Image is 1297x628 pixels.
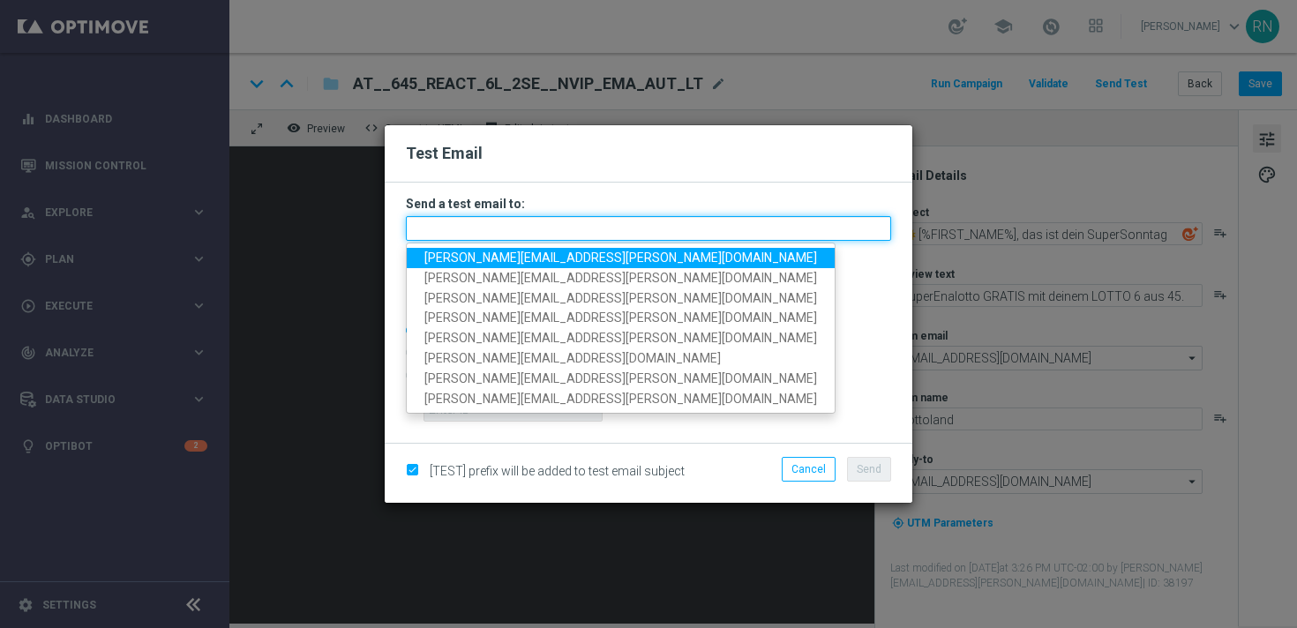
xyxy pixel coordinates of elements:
a: [PERSON_NAME][EMAIL_ADDRESS][PERSON_NAME][DOMAIN_NAME] [407,268,835,288]
h3: Send a test email to: [406,196,891,212]
span: [PERSON_NAME][EMAIL_ADDRESS][DOMAIN_NAME] [424,351,721,365]
button: Cancel [782,457,836,482]
span: [PERSON_NAME][EMAIL_ADDRESS][PERSON_NAME][DOMAIN_NAME] [424,271,817,285]
span: [PERSON_NAME][EMAIL_ADDRESS][PERSON_NAME][DOMAIN_NAME] [424,290,817,304]
a: [PERSON_NAME][EMAIL_ADDRESS][DOMAIN_NAME] [407,348,835,369]
span: [PERSON_NAME][EMAIL_ADDRESS][PERSON_NAME][DOMAIN_NAME] [424,371,817,385]
button: Send [847,457,891,482]
a: [PERSON_NAME][EMAIL_ADDRESS][PERSON_NAME][DOMAIN_NAME] [407,308,835,328]
span: [PERSON_NAME][EMAIL_ADDRESS][PERSON_NAME][DOMAIN_NAME] [424,310,817,325]
span: Send [857,463,881,475]
a: [PERSON_NAME][EMAIL_ADDRESS][PERSON_NAME][DOMAIN_NAME] [407,288,835,308]
a: [PERSON_NAME][EMAIL_ADDRESS][PERSON_NAME][DOMAIN_NAME] [407,328,835,348]
span: [TEST] prefix will be added to test email subject [430,464,685,478]
span: [PERSON_NAME][EMAIL_ADDRESS][PERSON_NAME][DOMAIN_NAME] [424,391,817,405]
a: [PERSON_NAME][EMAIL_ADDRESS][PERSON_NAME][DOMAIN_NAME] [407,369,835,389]
a: [PERSON_NAME][EMAIL_ADDRESS][PERSON_NAME][DOMAIN_NAME] [407,248,835,268]
a: [PERSON_NAME][EMAIL_ADDRESS][PERSON_NAME][DOMAIN_NAME] [407,388,835,408]
span: [PERSON_NAME][EMAIL_ADDRESS][PERSON_NAME][DOMAIN_NAME] [424,331,817,345]
span: [PERSON_NAME][EMAIL_ADDRESS][PERSON_NAME][DOMAIN_NAME] [424,250,817,265]
h2: Test Email [406,143,891,164]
